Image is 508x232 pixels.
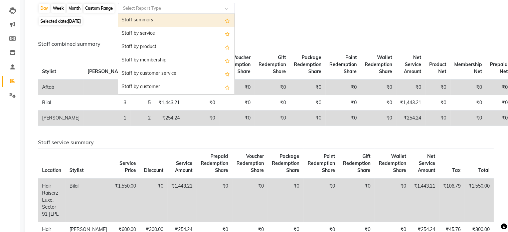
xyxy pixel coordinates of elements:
[378,153,406,173] span: Wallet Redemption Share
[374,178,410,222] td: ₹0
[38,41,494,47] h6: Staff combined summary
[184,110,219,126] td: ₹0
[255,95,290,110] td: ₹0
[38,95,83,110] td: Bilal
[39,4,50,13] div: Day
[130,95,155,110] td: 5
[361,95,396,110] td: ₹0
[42,68,56,74] span: Stylist
[259,54,286,74] span: Gift Redemption Share
[268,178,303,222] td: ₹0
[118,13,235,94] ng-dropdown-panel: Options list
[361,79,396,95] td: ₹0
[118,67,234,80] div: Staff by customer service
[418,153,435,173] span: Net Service Amount
[429,61,446,74] span: Product Net
[425,95,450,110] td: ₹0
[219,79,255,95] td: ₹0
[225,56,230,64] span: Add this report to Favorites List
[51,4,65,13] div: Week
[404,54,421,74] span: Net Service Amount
[83,95,130,110] td: 3
[225,16,230,24] span: Add this report to Favorites List
[225,30,230,38] span: Add this report to Favorites List
[361,110,396,126] td: ₹0
[39,17,82,25] span: Selected date:
[155,110,184,126] td: ₹254.24
[68,19,81,24] span: [DATE]
[225,70,230,78] span: Add this report to Favorites List
[450,79,486,95] td: ₹0
[223,54,250,74] span: Voucher Redemption Share
[67,4,82,13] div: Month
[65,178,111,222] td: Bilal
[232,178,268,222] td: ₹0
[325,110,361,126] td: ₹0
[425,110,450,126] td: ₹0
[38,178,65,222] td: Hair Raiserz Luxe, Sector 91 JLPL
[396,95,425,110] td: ₹1,443.21
[490,61,508,74] span: Prepaid Net
[118,80,234,94] div: Staff by customer
[478,167,490,173] span: Total
[450,95,486,110] td: ₹0
[450,110,486,126] td: ₹0
[339,178,374,222] td: ₹0
[83,79,130,95] td: 1
[303,178,339,222] td: ₹0
[219,110,255,126] td: ₹0
[118,40,234,54] div: Staff by product
[130,110,155,126] td: 2
[452,167,461,173] span: Tax
[219,95,255,110] td: ₹0
[118,14,234,27] div: Staff summary
[196,178,232,222] td: ₹0
[42,167,61,173] span: Location
[396,79,425,95] td: ₹0
[325,79,361,95] td: ₹0
[225,43,230,51] span: Add this report to Favorites List
[236,153,264,173] span: Voucher Redemption Share
[365,54,392,74] span: Wallet Redemption Share
[201,153,228,173] span: Prepaid Redemption Share
[425,79,450,95] td: ₹0
[155,95,184,110] td: ₹1,443.21
[140,178,167,222] td: ₹0
[38,79,83,95] td: Aftab
[308,153,335,173] span: Point Redemption Share
[290,95,325,110] td: ₹0
[144,167,163,173] span: Discount
[111,178,140,222] td: ₹1,550.00
[255,110,290,126] td: ₹0
[329,54,357,74] span: Point Redemption Share
[343,153,370,173] span: Gift Redemption Share
[454,61,482,74] span: Membership Net
[120,160,136,173] span: Service Price
[294,54,321,74] span: Package Redemption Share
[325,95,361,110] td: ₹0
[465,178,494,222] td: ₹1,550.00
[184,95,219,110] td: ₹0
[272,153,299,173] span: Package Redemption Share
[175,160,192,173] span: Service Amount
[38,110,83,126] td: [PERSON_NAME]
[118,54,234,67] div: Staff by membership
[410,178,439,222] td: ₹1,443.21
[83,110,130,126] td: 1
[167,178,196,222] td: ₹1,443.21
[439,178,465,222] td: ₹106.79
[290,110,325,126] td: ₹0
[69,167,83,173] span: Stylist
[290,79,325,95] td: ₹0
[38,139,494,146] h6: Staff service summary
[225,83,230,91] span: Add this report to Favorites List
[255,79,290,95] td: ₹0
[88,68,126,74] span: [PERSON_NAME]
[396,110,425,126] td: ₹254.24
[118,27,234,40] div: Staff by service
[83,4,115,13] div: Custom Range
